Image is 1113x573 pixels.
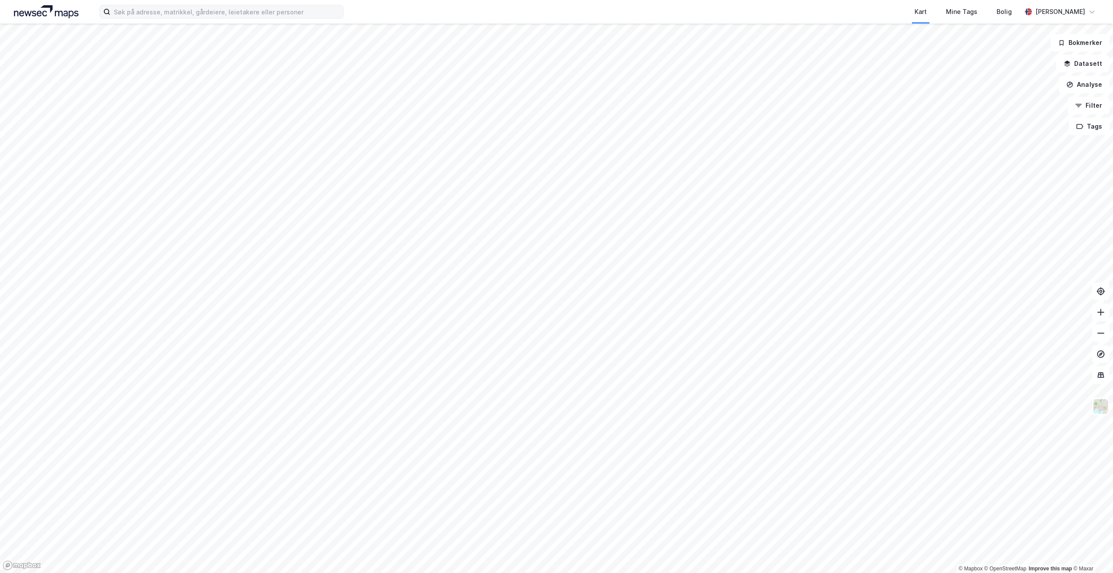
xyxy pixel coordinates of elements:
[1069,118,1110,135] button: Tags
[959,566,983,572] a: Mapbox
[984,566,1027,572] a: OpenStreetMap
[110,5,343,18] input: Søk på adresse, matrikkel, gårdeiere, leietakere eller personer
[1093,398,1109,415] img: Z
[915,7,927,17] div: Kart
[14,5,79,18] img: logo.a4113a55bc3d86da70a041830d287a7e.svg
[1069,531,1113,573] div: Kontrollprogram for chat
[1029,566,1072,572] a: Improve this map
[946,7,977,17] div: Mine Tags
[997,7,1012,17] div: Bolig
[1059,76,1110,93] button: Analyse
[1051,34,1110,51] button: Bokmerker
[1069,531,1113,573] iframe: Chat Widget
[1068,97,1110,114] button: Filter
[3,560,41,570] a: Mapbox homepage
[1035,7,1085,17] div: [PERSON_NAME]
[1056,55,1110,72] button: Datasett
